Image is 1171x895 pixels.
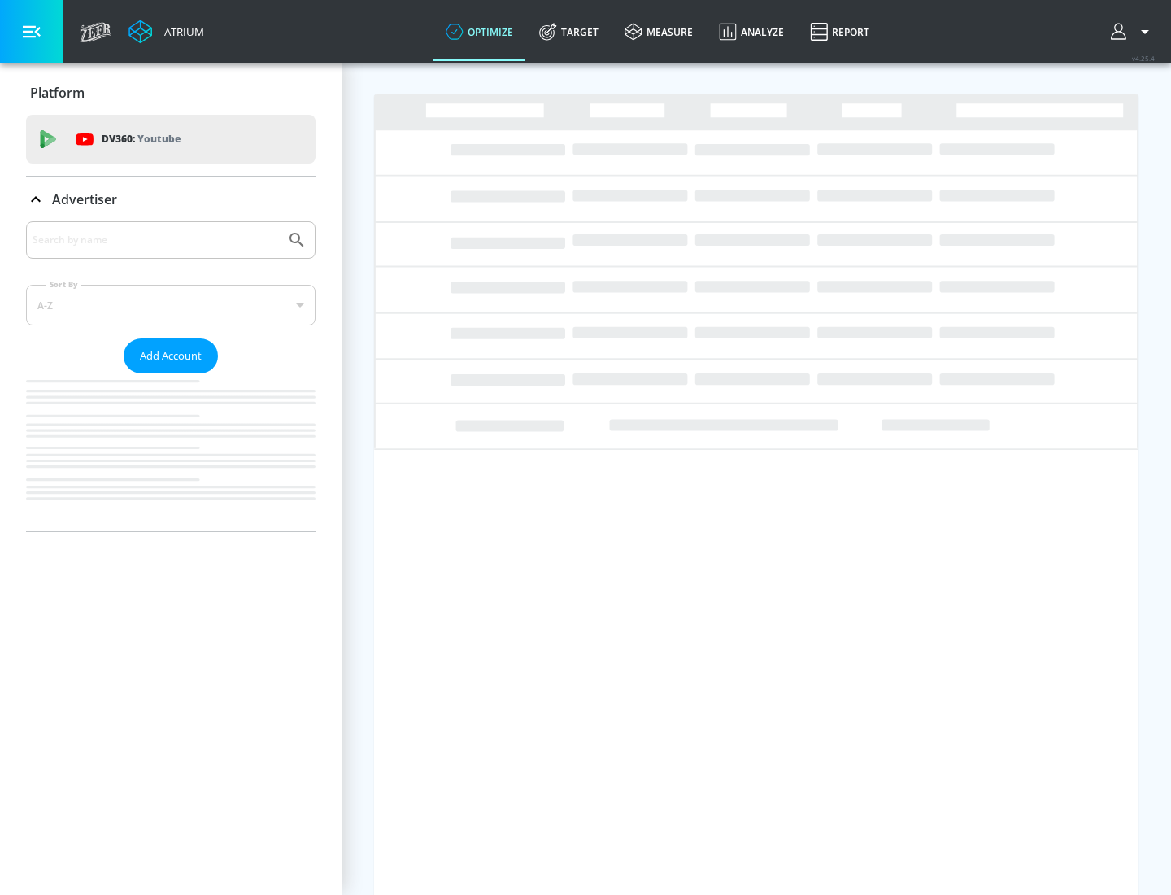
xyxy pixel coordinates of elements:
label: Sort By [46,279,81,290]
p: Youtube [137,130,181,147]
a: Report [797,2,882,61]
input: Search by name [33,229,279,251]
p: Platform [30,84,85,102]
a: Target [526,2,612,61]
a: Atrium [128,20,204,44]
div: DV360: Youtube [26,115,316,164]
p: DV360: [102,130,181,148]
a: Analyze [706,2,797,61]
div: Atrium [158,24,204,39]
div: Advertiser [26,177,316,222]
span: Add Account [140,347,202,365]
div: Platform [26,70,316,116]
p: Advertiser [52,190,117,208]
div: A-Z [26,285,316,325]
a: optimize [433,2,526,61]
a: measure [612,2,706,61]
nav: list of Advertiser [26,373,316,531]
span: v 4.25.4 [1132,54,1155,63]
button: Add Account [124,338,218,373]
div: Advertiser [26,221,316,531]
